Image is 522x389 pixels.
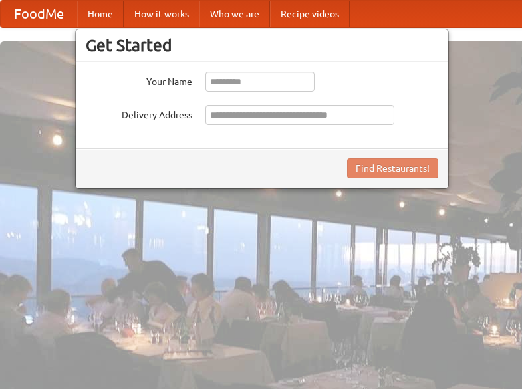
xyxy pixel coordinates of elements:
[270,1,350,27] a: Recipe videos
[77,1,124,27] a: Home
[86,105,192,122] label: Delivery Address
[124,1,199,27] a: How it works
[199,1,270,27] a: Who we are
[86,35,438,55] h3: Get Started
[1,1,77,27] a: FoodMe
[347,158,438,178] button: Find Restaurants!
[86,72,192,88] label: Your Name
